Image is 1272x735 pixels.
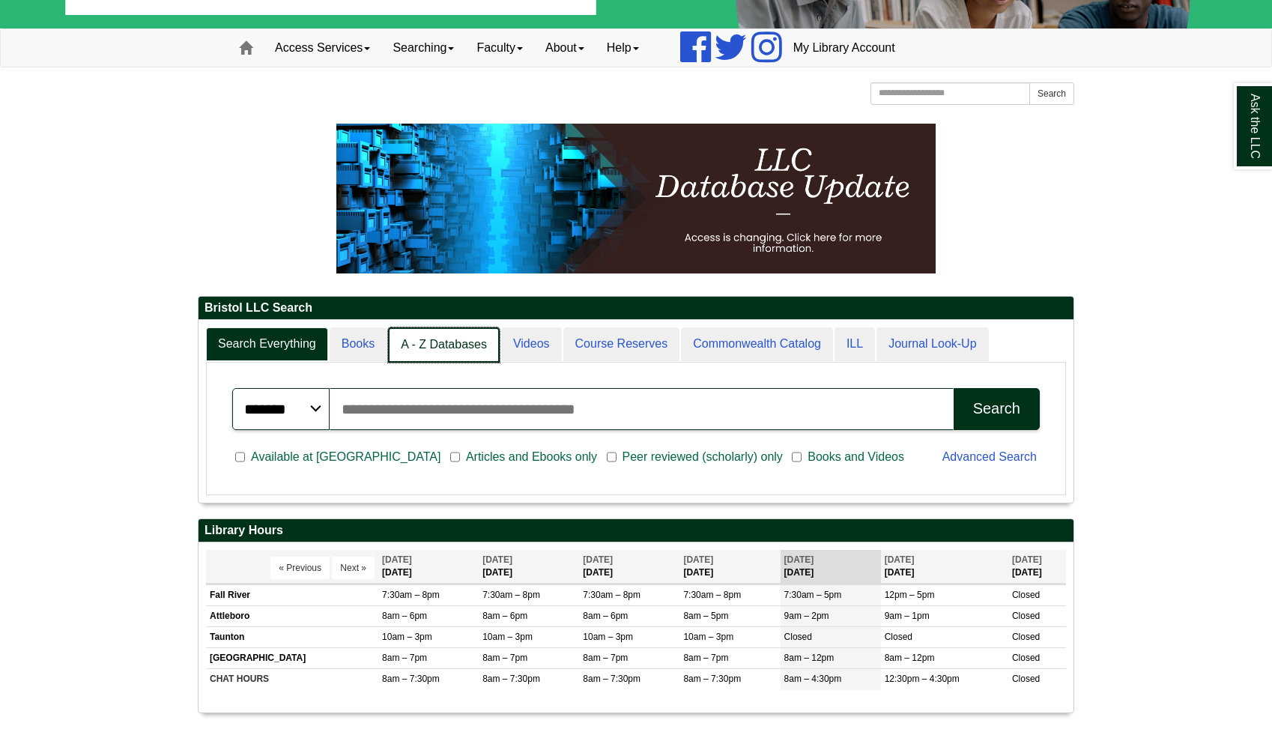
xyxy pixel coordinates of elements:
span: [DATE] [382,554,412,565]
span: [DATE] [683,554,713,565]
input: Peer reviewed (scholarly) only [607,450,617,464]
span: [DATE] [784,554,814,565]
span: 12:30pm – 4:30pm [885,674,960,684]
button: Search [954,388,1040,430]
span: 8am – 12pm [784,653,835,663]
span: 8am – 12pm [885,653,935,663]
input: Articles and Ebooks only [450,450,460,464]
span: 8am – 6pm [583,611,628,621]
button: « Previous [270,557,330,579]
a: My Library Account [782,29,906,67]
a: Videos [501,327,562,361]
a: Commonwealth Catalog [681,327,833,361]
td: CHAT HOURS [206,669,378,690]
span: 8am – 4:30pm [784,674,842,684]
span: 9am – 1pm [885,611,930,621]
span: 7:30am – 8pm [583,590,640,600]
span: Closed [1012,674,1040,684]
span: 8am – 5pm [683,611,728,621]
span: 8am – 7pm [683,653,728,663]
a: About [534,29,596,67]
span: Closed [885,632,912,642]
a: Faculty [465,29,534,67]
th: [DATE] [781,550,881,584]
a: Search Everything [206,327,328,361]
a: Course Reserves [563,327,680,361]
span: 8am – 7pm [583,653,628,663]
a: Advanced Search [942,450,1037,463]
span: Books and Videos [802,448,910,466]
span: Closed [1012,611,1040,621]
span: 10am – 3pm [683,632,733,642]
span: Closed [1012,653,1040,663]
span: Peer reviewed (scholarly) only [617,448,789,466]
a: A - Z Databases [388,327,500,363]
span: 7:30am – 5pm [784,590,842,600]
span: 8am – 7:30pm [683,674,741,684]
span: 7:30am – 8pm [382,590,440,600]
span: 8am – 6pm [382,611,427,621]
span: Closed [1012,590,1040,600]
a: Access Services [264,29,381,67]
button: Search [1029,82,1074,105]
th: [DATE] [579,550,679,584]
a: ILL [835,327,875,361]
span: [DATE] [1012,554,1042,565]
span: Closed [784,632,812,642]
h2: Bristol LLC Search [199,297,1073,320]
span: Available at [GEOGRAPHIC_DATA] [245,448,446,466]
span: 8am – 7:30pm [382,674,440,684]
span: 10am – 3pm [583,632,633,642]
span: 8am – 7pm [382,653,427,663]
th: [DATE] [1008,550,1066,584]
span: Closed [1012,632,1040,642]
span: 8am – 6pm [482,611,527,621]
img: HTML tutorial [336,124,936,273]
input: Books and Videos [792,450,802,464]
a: Journal Look-Up [876,327,988,361]
th: [DATE] [378,550,479,584]
a: Help [596,29,650,67]
td: Taunton [206,627,378,648]
span: Articles and Ebooks only [460,448,603,466]
th: [DATE] [479,550,579,584]
span: 7:30am – 8pm [482,590,540,600]
span: 7:30am – 8pm [683,590,741,600]
span: 8am – 7:30pm [482,674,540,684]
span: 10am – 3pm [382,632,432,642]
td: [GEOGRAPHIC_DATA] [206,648,378,669]
span: 10am – 3pm [482,632,533,642]
input: Available at [GEOGRAPHIC_DATA] [235,450,245,464]
span: 8am – 7:30pm [583,674,640,684]
div: Search [973,400,1020,417]
h2: Library Hours [199,519,1073,542]
span: [DATE] [482,554,512,565]
span: [DATE] [885,554,915,565]
td: Attleboro [206,605,378,626]
td: Fall River [206,584,378,605]
span: 8am – 7pm [482,653,527,663]
th: [DATE] [679,550,780,584]
th: [DATE] [881,550,1008,584]
a: Books [330,327,387,361]
span: 9am – 2pm [784,611,829,621]
a: Searching [381,29,465,67]
span: 12pm – 5pm [885,590,935,600]
span: [DATE] [583,554,613,565]
button: Next » [332,557,375,579]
